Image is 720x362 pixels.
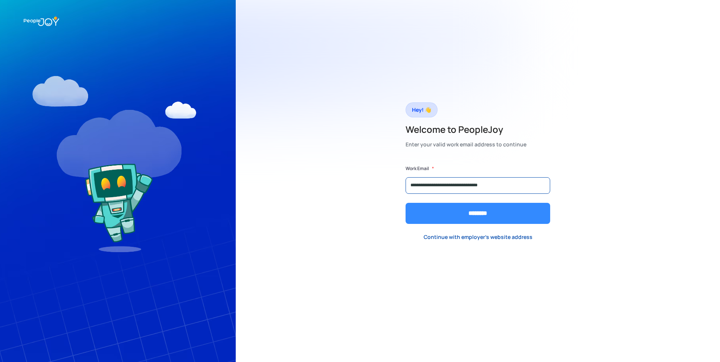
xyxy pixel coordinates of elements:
[418,230,538,245] a: Continue with employer's website address
[406,139,526,150] div: Enter your valid work email address to continue
[424,233,532,241] div: Continue with employer's website address
[412,105,431,115] div: Hey! 👋
[406,165,550,224] form: Form
[406,165,429,172] label: Work Email
[406,123,526,135] h2: Welcome to PeopleJoy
